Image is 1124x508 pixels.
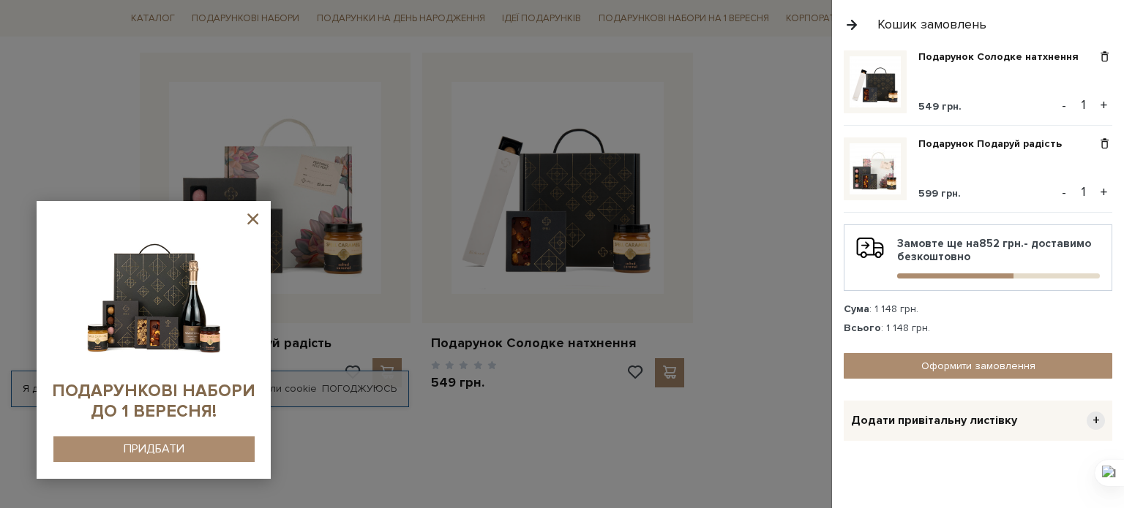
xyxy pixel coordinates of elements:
b: 852 грн. [979,237,1024,250]
span: 549 грн. [918,100,962,113]
span: Додати привітальну листівку [851,413,1017,428]
button: - [1057,94,1071,116]
div: : 1 148 грн. [844,322,1112,335]
div: : 1 148 грн. [844,303,1112,316]
strong: Всього [844,322,881,334]
div: Замовте ще на - доставимо безкоштовно [856,237,1100,278]
button: + [1095,94,1112,116]
button: - [1057,181,1071,203]
a: Подарунок Подаруй радість [918,137,1073,151]
div: Кошик замовлень [877,16,986,33]
span: 599 грн. [918,187,961,200]
a: Оформити замовлення [844,353,1112,379]
img: Подарунок Подаруй радість [850,143,901,194]
a: Подарунок Солодке натхнення [918,50,1090,64]
button: + [1095,181,1112,203]
strong: Сума [844,303,869,315]
span: + [1087,412,1105,430]
img: Подарунок Солодке натхнення [850,56,901,107]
